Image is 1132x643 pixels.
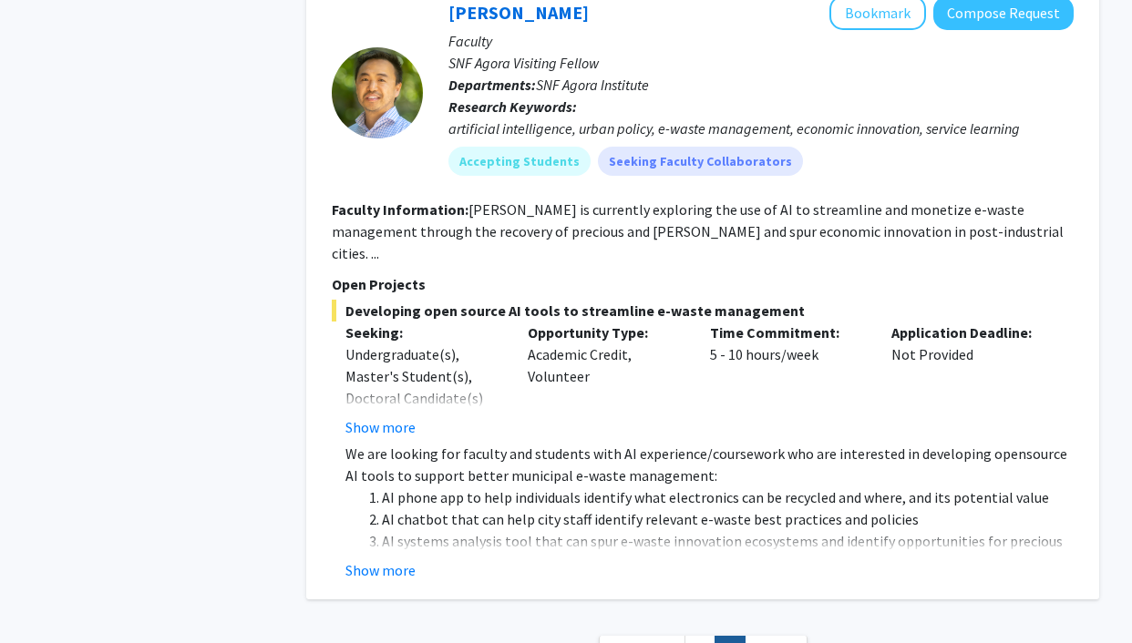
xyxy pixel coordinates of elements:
[345,321,500,343] p: Seeking:
[332,273,1074,295] p: Open Projects
[878,321,1060,438] div: Not Provided
[448,52,1074,74] p: SNF Agora Visiting Fellow
[514,321,696,438] div: Academic Credit, Volunteer
[345,559,416,581] button: Show more
[345,416,416,438] button: Show more
[536,76,649,94] span: SNF Agora Institute
[14,561,77,629] iframe: Chat
[448,97,577,116] b: Research Keywords:
[345,443,1074,486] p: We are looking for faculty and students with AI experience/coursework who are interested in devel...
[332,200,1064,262] fg-read-more: [PERSON_NAME] is currently exploring the use of AI to streamline and monetize e-waste management ...
[528,321,683,343] p: Opportunity Type:
[448,117,1074,139] div: artificial intelligence, urban policy, e-waste management, economic innovation, service learning
[448,147,591,176] mat-chip: Accepting Students
[332,300,1074,321] span: Developing open source AI tools to streamline e-waste management
[382,530,1074,574] li: AI systems analysis tool that can spur e-waste innovation ecosystems and identify opportunities f...
[448,1,589,24] a: [PERSON_NAME]
[710,321,865,343] p: Time Commitment:
[696,321,879,438] div: 5 - 10 hours/week
[382,508,1074,530] li: AI chatbot that can help city staff identify relevant e-waste best practices and policies
[891,321,1046,343] p: Application Deadline:
[382,486,1074,508] li: AI phone app to help individuals identify what electronics can be recycled and where, and its pot...
[448,30,1074,52] p: Faculty
[598,147,803,176] mat-chip: Seeking Faculty Collaborators
[332,200,468,219] b: Faculty Information:
[345,343,500,518] div: Undergraduate(s), Master's Student(s), Doctoral Candidate(s) (PhD, MD, DMD, PharmD, etc.), Postdo...
[448,76,536,94] b: Departments:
